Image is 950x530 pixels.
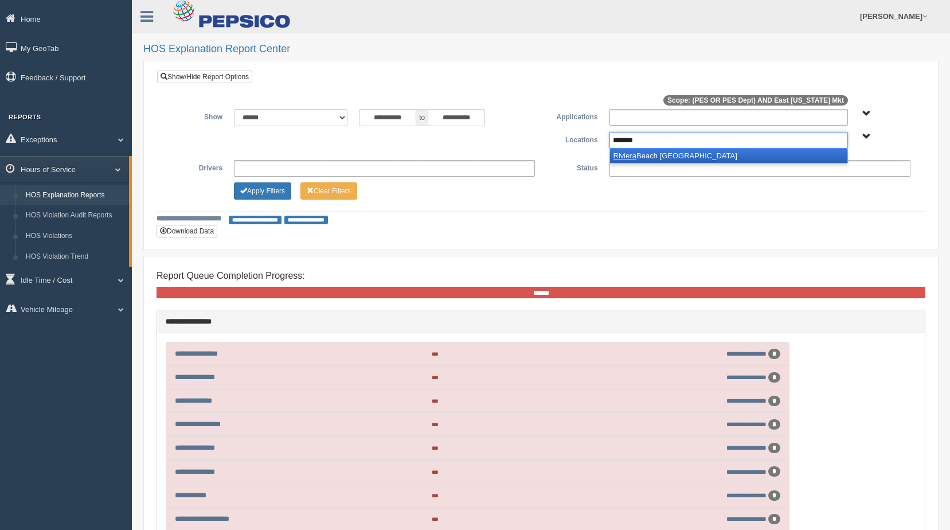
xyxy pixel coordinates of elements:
li: Beach [GEOGRAPHIC_DATA] [610,149,847,163]
span: Scope: (PES OR PES Dept) AND East [US_STATE] Mkt [663,95,848,106]
em: Riviera [613,151,636,160]
a: HOS Violations [21,226,129,247]
button: Download Data [157,225,217,237]
label: Drivers [166,160,228,174]
button: Change Filter Options [300,182,357,200]
h2: HOS Explanation Report Center [143,44,939,55]
a: HOS Explanation Reports [21,185,129,206]
label: Show [166,109,228,123]
span: to [416,109,428,126]
button: Change Filter Options [234,182,291,200]
a: HOS Violation Audit Reports [21,205,129,226]
label: Status [541,160,603,174]
a: Show/Hide Report Options [157,71,252,83]
h4: Report Queue Completion Progress: [157,271,925,281]
label: Applications [541,109,603,123]
a: HOS Violation Trend [21,247,129,267]
label: Locations [541,132,604,146]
